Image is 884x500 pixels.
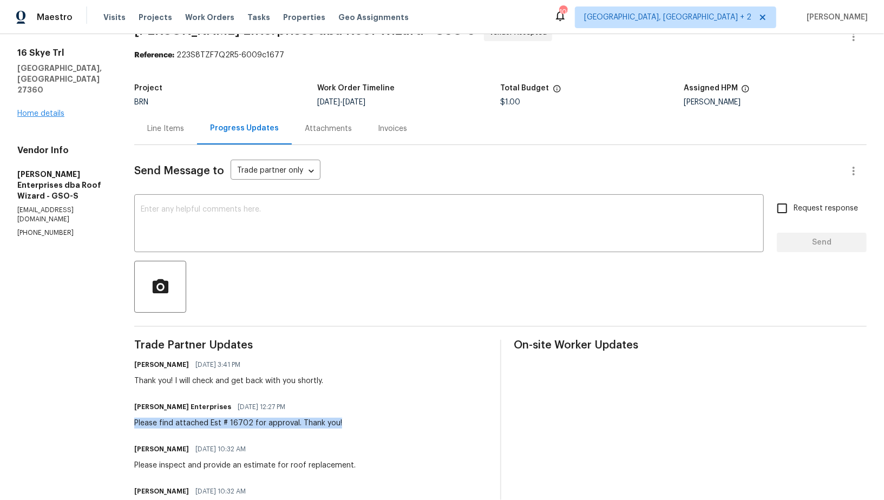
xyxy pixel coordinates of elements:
span: [DATE] 12:27 PM [238,402,285,412]
span: [DATE] 3:41 PM [195,359,240,370]
span: [DATE] [317,98,340,106]
span: [GEOGRAPHIC_DATA], [GEOGRAPHIC_DATA] + 2 [584,12,751,23]
div: Invoices [378,123,407,134]
span: Visits [103,12,126,23]
span: - [317,98,365,106]
span: Maestro [37,12,73,23]
div: Please find attached Est # 16702 for approval. Thank you! [134,418,342,429]
span: Geo Assignments [338,12,409,23]
span: Work Orders [185,12,234,23]
h6: [PERSON_NAME] [134,486,189,497]
div: Line Items [147,123,184,134]
h5: Total Budget [501,84,549,92]
h6: [PERSON_NAME] [134,444,189,455]
span: $1.00 [501,98,521,106]
div: 223S8TZF7Q2R5-6009c1677 [134,50,867,61]
h4: Vendor Info [17,145,108,156]
span: [PERSON_NAME] [802,12,868,23]
a: Home details [17,110,64,117]
span: [DATE] 10:32 AM [195,444,246,455]
span: Trade Partner Updates [134,340,487,351]
p: [EMAIL_ADDRESS][DOMAIN_NAME] [17,206,108,224]
h5: [GEOGRAPHIC_DATA], [GEOGRAPHIC_DATA] 27360 [17,63,108,95]
h2: 16 Skye Trl [17,48,108,58]
div: Trade partner only [231,162,320,180]
div: [PERSON_NAME] [684,98,867,106]
span: [DATE] [343,98,365,106]
div: Attachments [305,123,352,134]
h5: Assigned HPM [684,84,738,92]
h5: Project [134,84,162,92]
h5: Work Order Timeline [317,84,395,92]
div: Progress Updates [210,123,279,134]
p: [PHONE_NUMBER] [17,228,108,238]
span: Properties [283,12,325,23]
div: 101 [559,6,567,17]
span: [DATE] 10:32 AM [195,486,246,497]
span: The hpm assigned to this work order. [741,84,750,98]
span: Send Message to [134,166,224,176]
span: Request response [794,203,858,214]
span: Tasks [247,14,270,21]
span: On-site Worker Updates [514,340,867,351]
h5: [PERSON_NAME] Enterprises dba Roof Wizard - GSO-S [17,169,108,201]
span: The total cost of line items that have been proposed by Opendoor. This sum includes line items th... [553,84,561,98]
span: Projects [139,12,172,23]
div: Please inspect and provide an estimate for roof replacement. [134,460,356,471]
h6: [PERSON_NAME] Enterprises [134,402,231,412]
b: Reference: [134,51,174,59]
span: BRN [134,98,148,106]
h6: [PERSON_NAME] [134,359,189,370]
div: Thank you! I will check and get back with you shortly. [134,376,323,386]
span: [PERSON_NAME] Enterprises dba Roof Wizard - GSO-S [134,24,475,37]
